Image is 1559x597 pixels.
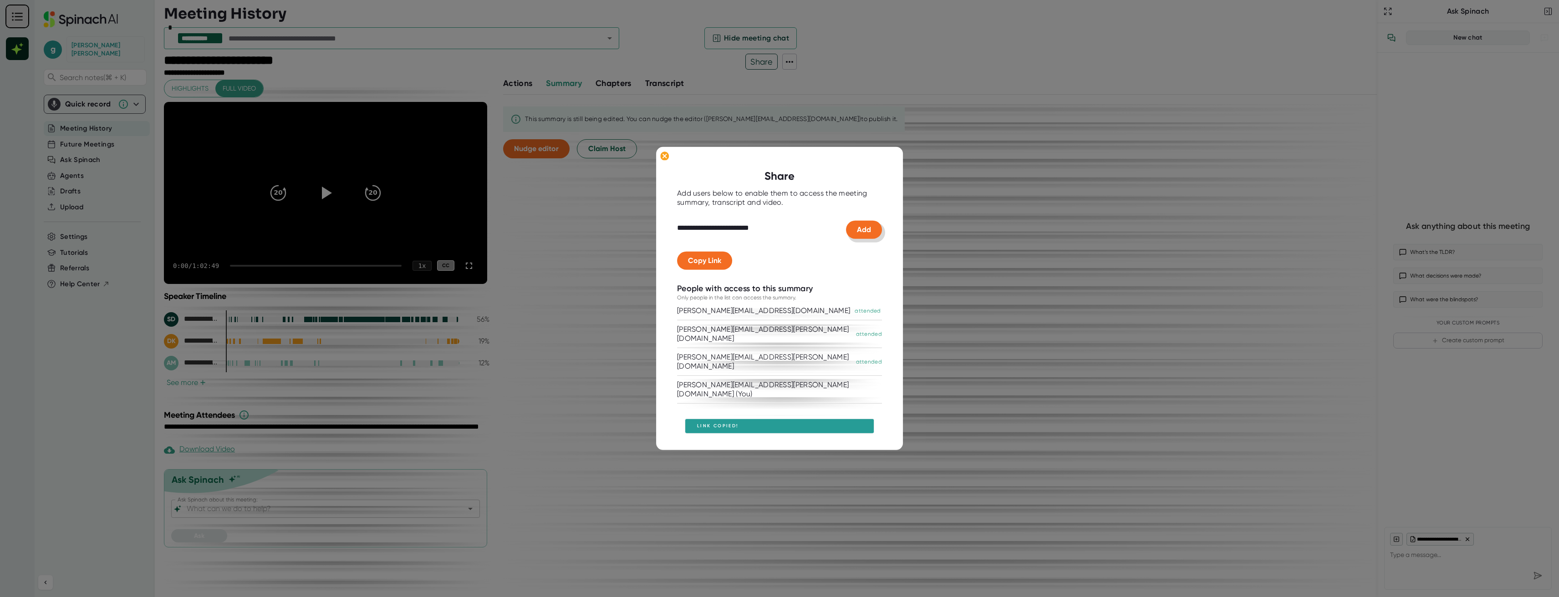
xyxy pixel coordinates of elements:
span: Copy Link [688,256,721,265]
div: Add users below to enable them to access the meeting summary, transcript and video. [677,189,882,207]
div: [PERSON_NAME][EMAIL_ADDRESS][PERSON_NAME][DOMAIN_NAME] [677,325,851,343]
div: People with access to this summary [677,283,813,294]
button: Copy Link [677,252,732,270]
button: Add [846,221,882,239]
div: [PERSON_NAME][EMAIL_ADDRESS][PERSON_NAME][DOMAIN_NAME] (You) [677,380,877,399]
b: Share [764,169,795,182]
div: attended [856,330,882,338]
div: Only people in the list can access the summary. [677,293,796,302]
div: [PERSON_NAME][EMAIL_ADDRESS][PERSON_NAME][DOMAIN_NAME] [677,353,851,371]
div: attended [855,307,881,315]
span: Add [857,225,871,234]
div: [PERSON_NAME][EMAIL_ADDRESS][DOMAIN_NAME] [677,306,850,315]
div: attended [856,358,882,366]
